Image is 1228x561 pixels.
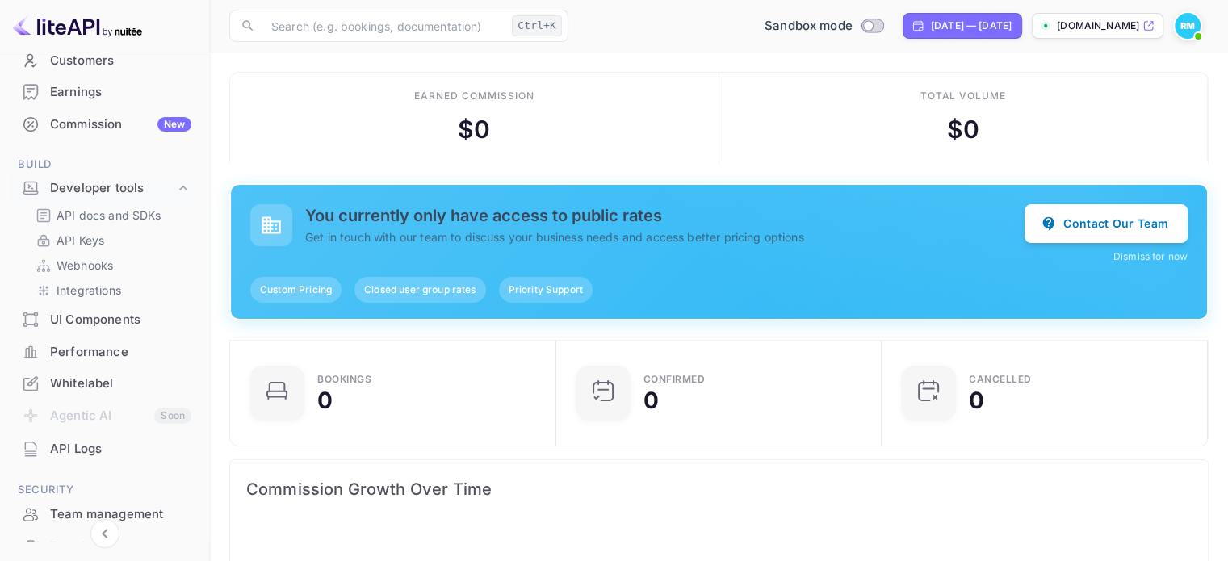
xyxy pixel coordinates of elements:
div: Team management [10,499,199,530]
span: Priority Support [499,283,593,297]
div: Integrations [29,278,193,302]
a: Performance [10,337,199,366]
a: Team management [10,499,199,529]
div: UI Components [10,304,199,336]
h5: You currently only have access to public rates [305,206,1025,225]
button: Contact Our Team [1025,204,1188,243]
input: Search (e.g. bookings, documentation) [262,10,505,42]
div: UI Components [50,311,191,329]
div: CANCELLED [969,375,1032,384]
div: Performance [50,343,191,362]
a: API Logs [10,433,199,463]
span: Custom Pricing [250,283,342,297]
a: API docs and SDKs [36,207,187,224]
p: Get in touch with our team to discuss your business needs and access better pricing options [305,228,1025,245]
p: [DOMAIN_NAME] [1057,19,1139,33]
span: Commission Growth Over Time [246,476,1192,502]
div: Ctrl+K [512,15,562,36]
div: Customers [50,52,191,70]
div: [DATE] — [DATE] [931,19,1012,33]
div: Customers [10,45,199,77]
div: Total volume [920,89,1006,103]
div: API Logs [10,433,199,465]
img: Ritisha Mathur [1175,13,1201,39]
div: API Keys [29,228,193,252]
span: Sandbox mode [765,17,853,36]
div: $ 0 [947,111,979,148]
a: CommissionNew [10,109,199,139]
p: API Keys [57,232,104,249]
p: Webhooks [57,257,113,274]
span: Security [10,481,199,499]
div: 0 [643,389,659,412]
div: Earnings [10,77,199,108]
div: New [157,117,191,132]
div: API Logs [50,440,191,458]
span: Closed user group rates [354,283,485,297]
button: Dismiss for now [1113,249,1188,264]
div: Webhooks [29,253,193,277]
div: API docs and SDKs [29,203,193,227]
div: Bookings [317,375,371,384]
a: Whitelabel [10,368,199,398]
a: Fraud management [10,531,199,561]
p: Integrations [57,282,121,299]
div: Team management [50,505,191,524]
div: CommissionNew [10,109,199,140]
div: Earnings [50,83,191,102]
div: Fraud management [50,538,191,556]
div: 0 [969,389,984,412]
div: 0 [317,389,333,412]
p: API docs and SDKs [57,207,161,224]
img: LiteAPI logo [13,13,142,39]
div: Whitelabel [50,375,191,393]
a: API Keys [36,232,187,249]
a: UI Components [10,304,199,334]
a: Webhooks [36,257,187,274]
div: Confirmed [643,375,706,384]
a: Customers [10,45,199,75]
div: Switch to Production mode [758,17,890,36]
div: Whitelabel [10,368,199,400]
div: Developer tools [50,179,175,198]
div: Commission [50,115,191,134]
div: Earned commission [414,89,534,103]
div: $ 0 [458,111,490,148]
a: Earnings [10,77,199,107]
span: Build [10,156,199,174]
div: Performance [10,337,199,368]
a: Integrations [36,282,187,299]
button: Collapse navigation [90,519,119,548]
div: Developer tools [10,174,199,203]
